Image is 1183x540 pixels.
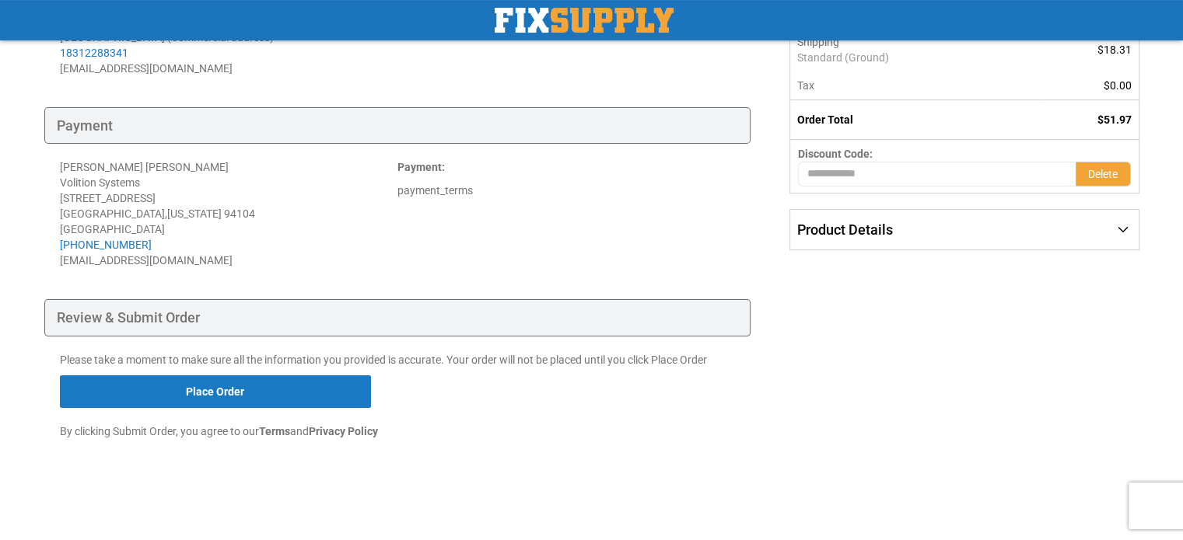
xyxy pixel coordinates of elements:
button: Delete [1076,162,1131,186]
strong: Order Total [797,113,853,126]
div: Review & Submit Order [44,299,751,336]
span: [EMAIL_ADDRESS][DOMAIN_NAME] [60,254,233,267]
div: [PERSON_NAME] [PERSON_NAME] Volition Systems [STREET_ADDRESS] [GEOGRAPHIC_DATA] , 94104 [GEOGRAPH... [60,159,397,253]
span: Product Details [797,221,893,238]
p: By clicking Submit Order, you agree to our and [60,423,736,439]
span: Payment [397,161,442,173]
span: Delete [1088,168,1118,180]
span: Standard (Ground) [797,50,1034,65]
span: [EMAIL_ADDRESS][DOMAIN_NAME] [60,62,233,75]
img: Fix Industrial Supply [495,8,674,33]
span: $51.97 [1097,113,1132,126]
button: Place Order [60,375,371,408]
div: Payment [44,107,751,145]
p: Please take a moment to make sure all the information you provided is accurate. Your order will n... [60,352,736,368]
strong: Privacy Policy [309,425,378,437]
div: payment_terms [397,183,735,198]
span: Shipping [797,36,839,48]
a: [PHONE_NUMBER] [60,239,152,251]
span: $0.00 [1104,79,1132,92]
th: Tax [790,71,1043,100]
a: 18312288341 [60,47,128,59]
strong: Terms [259,425,290,437]
a: store logo [495,8,674,33]
strong: : [397,161,445,173]
span: $18.31 [1097,44,1132,56]
span: Discount Code: [798,148,873,160]
span: [US_STATE] [167,207,222,220]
